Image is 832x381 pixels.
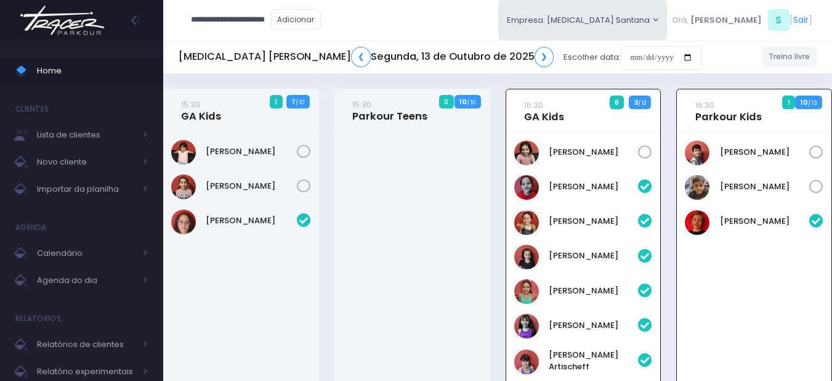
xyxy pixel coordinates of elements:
[685,175,709,200] img: Pedro Henrique Negrão Tateishi
[549,215,639,227] a: [PERSON_NAME]
[672,14,689,27] span: Olá,
[206,180,297,192] a: [PERSON_NAME]
[549,319,639,332] a: [PERSON_NAME]
[549,349,639,373] a: [PERSON_NAME] Artischeff
[720,146,810,158] a: [PERSON_NAME]
[37,154,135,170] span: Novo cliente
[37,337,135,353] span: Relatórios de clientes
[171,140,196,165] img: Manuella Velloso Beio
[524,99,564,123] a: 16:30GA Kids
[768,9,790,31] span: S
[37,364,135,380] span: Relatório experimentais
[801,97,808,107] strong: 10
[685,141,709,165] img: Jorge Lima
[351,47,371,67] a: ❮
[181,98,221,123] a: 15:30GA Kids
[762,47,817,67] a: Treino livre
[459,97,467,107] strong: 10
[296,99,304,106] small: / 10
[291,97,296,107] strong: 7
[549,250,639,262] a: [PERSON_NAME]
[634,97,638,107] strong: 3
[271,9,321,30] a: Adicionar
[179,47,554,67] h5: [MEDICAL_DATA] [PERSON_NAME] Segunda, 13 de Outubro de 2025
[206,145,297,158] a: [PERSON_NAME]
[514,279,539,304] img: Larissa Yamaguchi
[352,99,371,110] small: 15:30
[37,272,135,289] span: Agenda do dia
[514,314,539,338] img: Lorena Alexsandra Souza
[206,215,297,227] a: [PERSON_NAME]
[514,210,539,235] img: Isabella Yamaguchi
[695,99,762,123] a: 16:30Parkour Kids
[514,350,539,374] img: Manuella Oliveira Artischeff
[171,210,196,234] img: Manuella Brandão oliveira
[15,97,49,121] h4: Clientes
[171,174,196,199] img: Niara Belisário Cruz
[467,99,475,106] small: / 10
[535,47,554,67] a: ❯
[524,99,543,111] small: 16:30
[720,215,810,227] a: [PERSON_NAME]
[15,215,47,240] h4: Agenda
[782,96,795,109] span: 1
[352,98,427,123] a: 15:30Parkour Teens
[514,245,539,269] img: Lara Hubert
[181,99,200,110] small: 15:30
[37,181,135,197] span: Importar da planilha
[549,285,639,297] a: [PERSON_NAME]
[808,99,817,107] small: / 13
[610,96,624,109] span: 8
[549,181,639,193] a: [PERSON_NAME]
[15,306,61,331] h4: Relatórios
[720,181,810,193] a: [PERSON_NAME]
[37,127,135,143] span: Lista de clientes
[514,175,539,200] img: Gabriela Jordão Izumida
[793,14,809,27] a: Sair
[439,95,454,109] span: 0
[685,210,709,235] img: Artur Vernaglia Bagatin
[270,95,283,109] span: 1
[695,99,714,111] small: 16:30
[37,245,135,261] span: Calendário
[179,43,701,72] div: Escolher data:
[514,141,539,165] img: Liz Stetz Tavernaro Torres
[37,63,148,79] span: Home
[690,14,762,27] span: [PERSON_NAME]
[638,99,646,107] small: / 12
[667,6,817,34] div: [ ]
[549,146,639,158] a: [PERSON_NAME]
